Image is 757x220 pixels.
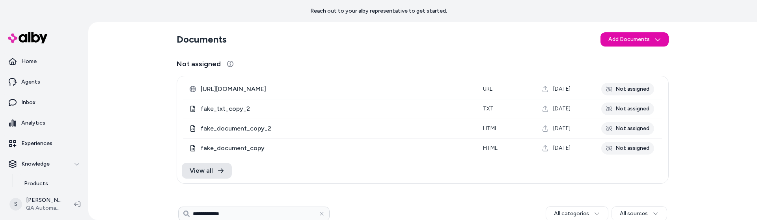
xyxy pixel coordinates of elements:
[21,99,35,106] p: Inbox
[3,155,85,173] button: Knowledge
[190,124,470,133] div: fake_document_copy_2.html
[21,160,50,168] p: Knowledge
[601,83,654,95] div: Not assigned
[553,105,571,113] span: [DATE]
[5,192,68,217] button: S[PERSON_NAME]QA Automation 1
[483,145,498,151] span: html
[553,85,571,93] span: [DATE]
[190,84,470,94] div: b0ecfedf-a885-5c12-a535-6928691bf541.html
[3,73,85,91] a: Agents
[21,119,45,127] p: Analytics
[201,84,470,94] span: [URL][DOMAIN_NAME]
[3,134,85,153] a: Experiences
[310,7,447,15] p: Reach out to your alby representative to get started.
[3,93,85,112] a: Inbox
[190,166,213,175] span: View all
[9,198,22,211] span: S
[620,210,648,218] span: All sources
[201,144,470,153] span: fake_document_copy
[3,114,85,132] a: Analytics
[601,122,654,135] div: Not assigned
[483,105,494,112] span: txt
[201,124,470,133] span: fake_document_copy_2
[21,58,37,65] p: Home
[24,180,48,188] p: Products
[26,204,62,212] span: QA Automation 1
[601,142,654,155] div: Not assigned
[26,196,62,204] p: [PERSON_NAME]
[21,140,52,147] p: Experiences
[483,86,492,92] span: URL
[3,52,85,71] a: Home
[201,104,470,114] span: fake_txt_copy_2
[553,144,571,152] span: [DATE]
[553,125,571,132] span: [DATE]
[190,144,470,153] div: fake_document_copy.html
[601,103,654,115] div: Not assigned
[177,58,221,69] span: Not assigned
[8,32,47,43] img: alby Logo
[554,210,589,218] span: All categories
[177,33,227,46] h2: Documents
[182,163,232,179] a: View all
[190,104,470,114] div: fake_txt_copy_2.txt
[483,125,498,132] span: html
[16,174,85,193] a: Products
[600,32,669,47] button: Add Documents
[21,78,40,86] p: Agents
